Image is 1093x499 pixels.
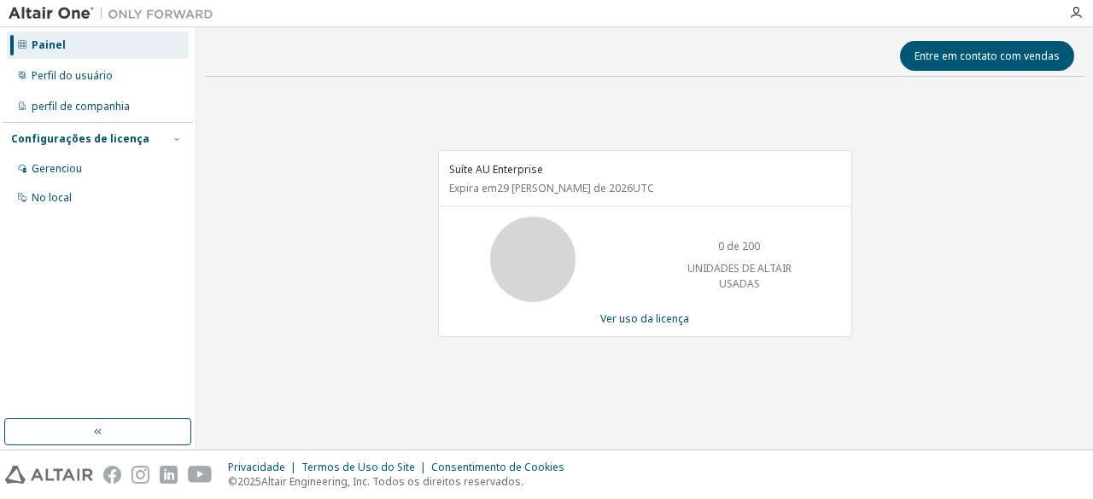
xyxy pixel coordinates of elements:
[600,311,689,326] font: Ver uso da licença
[9,5,222,22] img: Altair Um
[900,41,1074,71] button: Entre em contato com vendas
[132,466,149,484] img: instagram.svg
[449,181,497,195] font: Expira em
[32,161,82,176] font: Gerenciou
[237,474,261,489] font: 2025
[11,131,149,146] font: Configurações de licença
[497,181,633,195] font: 29 [PERSON_NAME] de 2026
[160,466,178,484] img: linkedin.svg
[915,49,1060,63] font: Entre em contato com vendas
[103,466,121,484] img: facebook.svg
[301,460,415,474] font: Termos de Uso do Site
[431,460,564,474] font: Consentimento de Cookies
[449,162,543,177] font: Suíte AU Enterprise
[633,181,654,195] font: UTC
[32,38,66,52] font: Painel
[228,474,237,489] font: ©
[718,239,760,253] font: 0 de 200
[687,261,792,290] font: UNIDADES DE ALTAIR USADAS
[188,466,213,484] img: youtube.svg
[32,190,72,205] font: No local
[32,68,113,83] font: Perfil do usuário
[228,460,285,474] font: Privacidade
[261,474,523,489] font: Altair Engineering, Inc. Todos os direitos reservados.
[5,466,93,484] img: altair_logo.svg
[32,99,130,113] font: perfil de companhia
